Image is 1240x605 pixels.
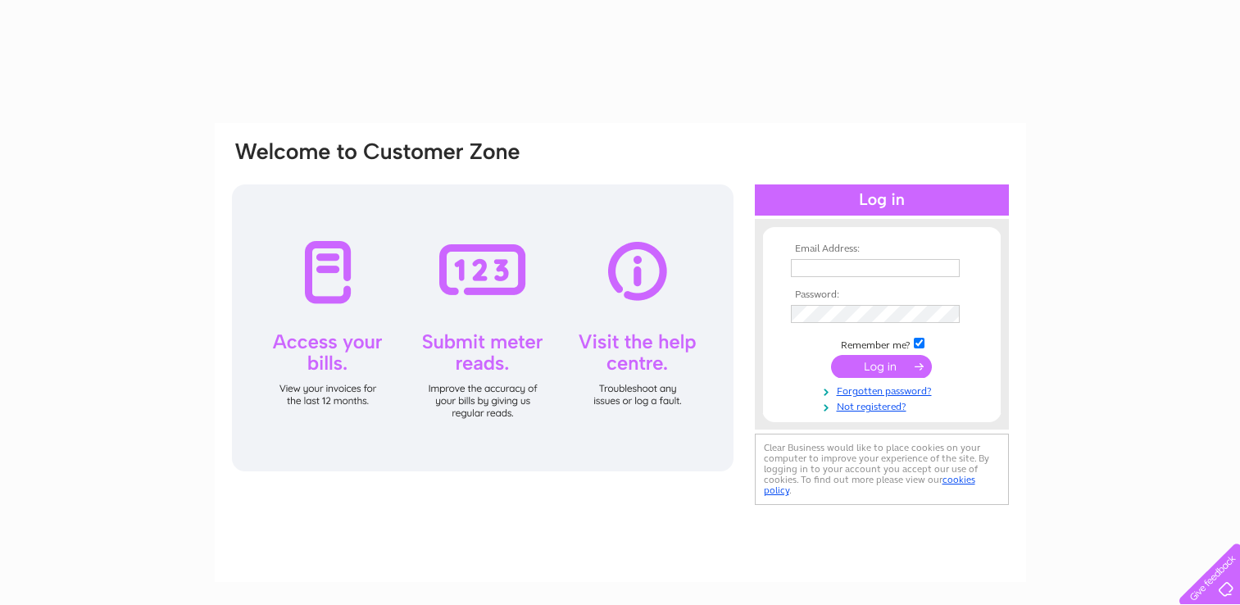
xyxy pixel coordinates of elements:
a: Forgotten password? [791,382,977,398]
input: Submit [831,355,932,378]
a: Not registered? [791,398,977,413]
th: Email Address: [787,243,977,255]
a: cookies policy [764,474,975,496]
th: Password: [787,289,977,301]
td: Remember me? [787,335,977,352]
div: Clear Business would like to place cookies on your computer to improve your experience of the sit... [755,434,1009,505]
